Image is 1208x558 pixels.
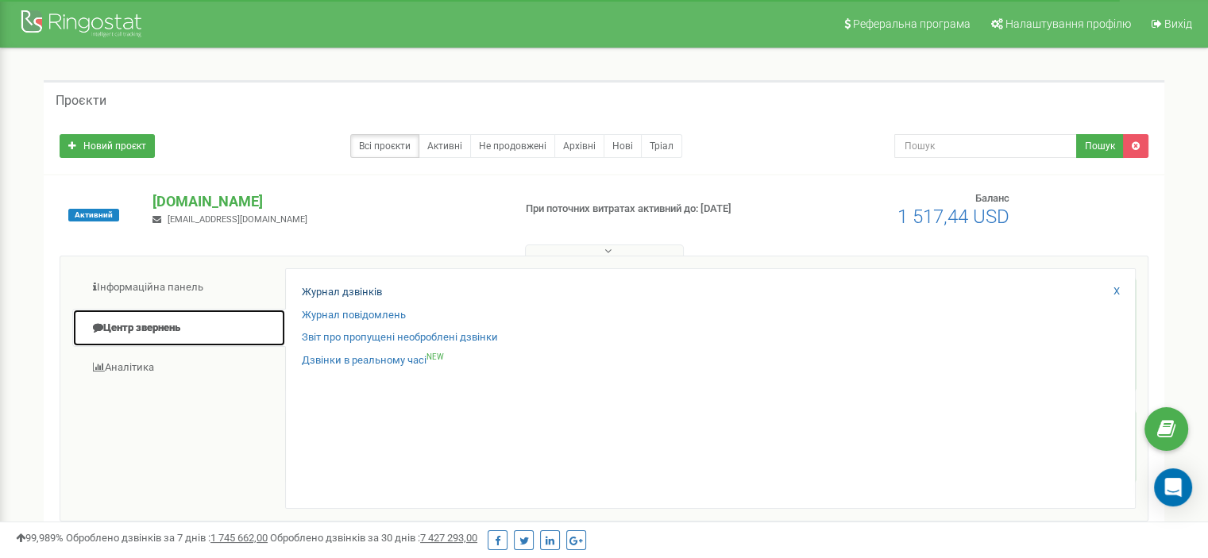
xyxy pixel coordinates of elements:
[16,532,64,544] span: 99,989%
[975,192,1009,204] span: Баланс
[72,348,286,387] a: Аналiтика
[1005,17,1131,30] span: Налаштування профілю
[302,308,406,323] a: Журнал повідомлень
[554,134,604,158] a: Архівні
[168,214,307,225] span: [EMAIL_ADDRESS][DOMAIN_NAME]
[526,202,780,217] p: При поточних витратах активний до: [DATE]
[1154,468,1192,506] div: Open Intercom Messenger
[152,191,500,212] p: [DOMAIN_NAME]
[68,209,119,221] span: Активний
[420,532,477,544] u: 7 427 293,00
[470,134,555,158] a: Не продовжені
[302,353,444,368] a: Дзвінки в реальному часіNEW
[894,134,1077,158] input: Пошук
[350,134,419,158] a: Всі проєкти
[897,206,1009,228] span: 1 517,44 USD
[302,285,382,300] a: Журнал дзвінків
[66,532,268,544] span: Оброблено дзвінків за 7 днів :
[604,134,642,158] a: Нові
[302,330,498,345] a: Звіт про пропущені необроблені дзвінки
[210,532,268,544] u: 1 745 662,00
[72,309,286,348] a: Центр звернень
[641,134,682,158] a: Тріал
[60,134,155,158] a: Новий проєкт
[72,268,286,307] a: Інформаційна панель
[1113,284,1120,299] a: X
[426,352,444,361] sup: NEW
[419,134,471,158] a: Активні
[1164,17,1192,30] span: Вихід
[270,532,477,544] span: Оброблено дзвінків за 30 днів :
[853,17,971,30] span: Реферальна програма
[56,94,106,108] h5: Проєкти
[1076,134,1124,158] button: Пошук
